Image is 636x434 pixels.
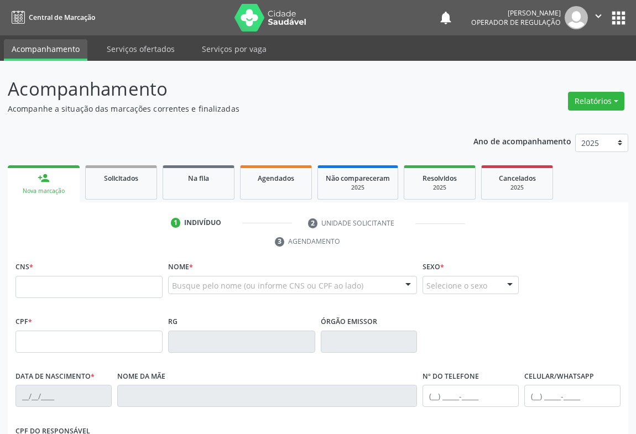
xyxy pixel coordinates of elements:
div: 2025 [326,184,390,192]
label: CNS [15,259,33,276]
span: Agendados [258,174,294,183]
div: 1 [171,218,181,228]
p: Acompanhamento [8,75,442,103]
button: apps [609,8,628,28]
input: (__) _____-_____ [423,385,519,407]
label: Nome [168,259,193,276]
a: Serviços ofertados [99,39,183,59]
a: Central de Marcação [8,8,95,27]
input: (__) _____-_____ [524,385,621,407]
a: Acompanhamento [4,39,87,61]
p: Ano de acompanhamento [473,134,571,148]
span: Na fila [188,174,209,183]
i:  [592,10,604,22]
span: Selecione o sexo [426,280,487,291]
a: Serviços por vaga [194,39,274,59]
div: 2025 [489,184,545,192]
span: Busque pelo nome (ou informe CNS ou CPF ao lado) [172,280,363,291]
label: Nº do Telefone [423,368,479,385]
label: RG [168,313,178,331]
label: CPF [15,313,32,331]
label: Data de nascimento [15,368,95,385]
div: [PERSON_NAME] [471,8,561,18]
span: Não compareceram [326,174,390,183]
span: Operador de regulação [471,18,561,27]
span: Resolvidos [423,174,457,183]
label: Celular/WhatsApp [524,368,594,385]
span: Solicitados [104,174,138,183]
p: Acompanhe a situação das marcações correntes e finalizadas [8,103,442,114]
label: Nome da mãe [117,368,165,385]
label: Sexo [423,259,444,276]
button: Relatórios [568,92,624,111]
span: Cancelados [499,174,536,183]
div: Nova marcação [15,187,72,195]
span: Central de Marcação [29,13,95,22]
button:  [588,6,609,29]
img: img [565,6,588,29]
div: person_add [38,172,50,184]
div: Indivíduo [184,218,221,228]
label: Órgão emissor [321,313,377,331]
input: __/__/____ [15,385,112,407]
div: 2025 [412,184,467,192]
button: notifications [438,10,453,25]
